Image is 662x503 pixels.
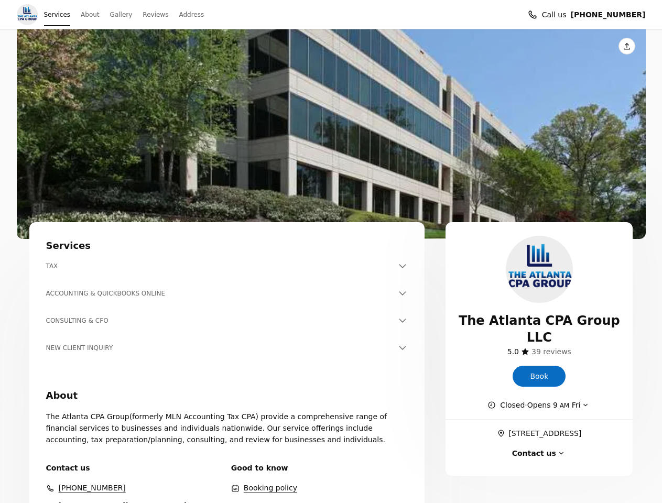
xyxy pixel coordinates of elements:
[46,389,408,402] h2: About
[17,4,38,25] img: The Atlanta CPA Group LLC logo
[46,239,408,253] h2: Services
[487,399,591,411] button: Show working hours
[110,7,133,22] a: Gallery
[17,29,646,239] div: View photo
[531,346,571,357] a: 39 reviews
[46,315,396,326] h3: CONSULTING & CFO
[513,366,566,387] a: Book
[507,346,519,357] span: ​
[500,399,580,411] span: Closed · Opens Fri
[143,7,168,22] a: Reviews
[81,7,99,22] a: About
[46,462,223,474] span: Contact us
[618,38,635,54] button: Share this page
[542,9,567,20] span: Call us
[512,447,567,459] button: Contact us
[46,315,408,326] button: CONSULTING & CFO
[506,236,573,303] img: The Atlanta CPA Group LLC logo
[46,411,408,445] p: The Atlanta CPA Group(formerly MLN Accounting Tax CPA) provide a comprehensive range of financial...
[458,312,620,346] span: The Atlanta CPA Group LLC
[244,482,297,494] button: Booking policy
[497,428,581,439] a: Get directions (Opens in a new window)
[530,370,548,382] span: Book
[17,29,646,239] a: Show all photos
[46,343,396,353] h3: NEW CLIENT INQUIRY
[553,401,558,409] span: 9
[531,347,571,356] span: 39 reviews
[558,402,569,409] span: AM
[46,261,396,271] h3: TAX
[59,482,126,494] a: (678) 235-4060
[46,343,408,353] button: NEW CLIENT INQUIRY
[571,9,646,20] a: Call us (678) 235-4060
[46,261,408,271] button: TAX
[179,7,204,22] a: Address
[531,346,571,357] span: ​
[497,428,508,439] span: ​
[231,462,408,474] span: Good to know
[46,288,408,299] button: ACCOUNTING & QUICKBOOKS ONLINE
[46,288,396,299] h3: ACCOUNTING & QUICKBOOKS ONLINE
[507,347,519,356] span: 5.0 stars out of 5
[44,7,71,22] a: Services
